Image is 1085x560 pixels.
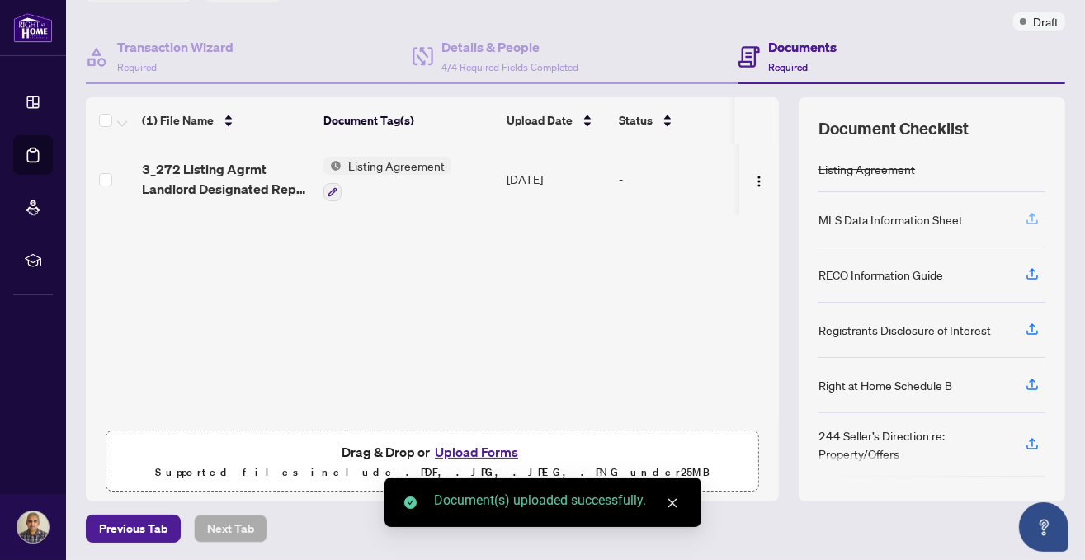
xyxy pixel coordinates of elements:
img: Profile Icon [17,511,49,543]
span: check-circle [404,496,417,509]
span: close [667,497,678,509]
div: Right at Home Schedule B [818,376,952,394]
button: Logo [746,166,772,192]
h4: Details & People [441,37,578,57]
span: Required [768,61,808,73]
div: RECO Information Guide [818,266,943,284]
span: Upload Date [507,111,573,129]
span: Status [619,111,653,129]
span: 3_272 Listing Agrmt Landlord Designated Rep Agrmt Auth to Offer for Lease - PropTx-[PERSON_NAME].pdf [142,159,310,199]
h4: Transaction Wizard [117,37,234,57]
span: Required [117,61,157,73]
div: Registrants Disclosure of Interest [818,321,991,339]
img: logo [13,12,53,43]
button: Next Tab [194,515,267,543]
th: Document Tag(s) [317,97,500,144]
span: (1) File Name [142,111,214,129]
div: Document(s) uploaded successfully. [434,491,682,511]
span: Previous Tab [99,515,167,542]
div: Listing Agreement [818,160,915,178]
p: Supported files include .PDF, .JPG, .JPEG, .PNG under 25 MB [116,463,748,482]
span: Drag & Drop or [342,441,523,463]
button: Status IconListing Agreement [323,157,451,201]
button: Upload Forms [430,441,523,463]
span: Drag & Drop orUpload FormsSupported files include .PDF, .JPG, .JPEG, .PNG under25MB [106,431,758,492]
img: Status Icon [323,157,342,175]
th: Upload Date [500,97,612,144]
span: Draft [1033,12,1059,31]
h4: Documents [768,37,837,57]
th: Status [612,97,752,144]
span: Document Checklist [818,117,969,140]
div: 244 Seller’s Direction re: Property/Offers [818,426,1006,463]
span: 4/4 Required Fields Completed [441,61,578,73]
button: Previous Tab [86,515,181,543]
a: Close [663,494,682,512]
div: MLS Data Information Sheet [818,210,963,228]
td: [DATE] [500,144,612,214]
th: (1) File Name [135,97,317,144]
img: Logo [752,175,766,188]
div: - [619,170,746,188]
button: Open asap [1019,502,1068,552]
span: Listing Agreement [342,157,451,175]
